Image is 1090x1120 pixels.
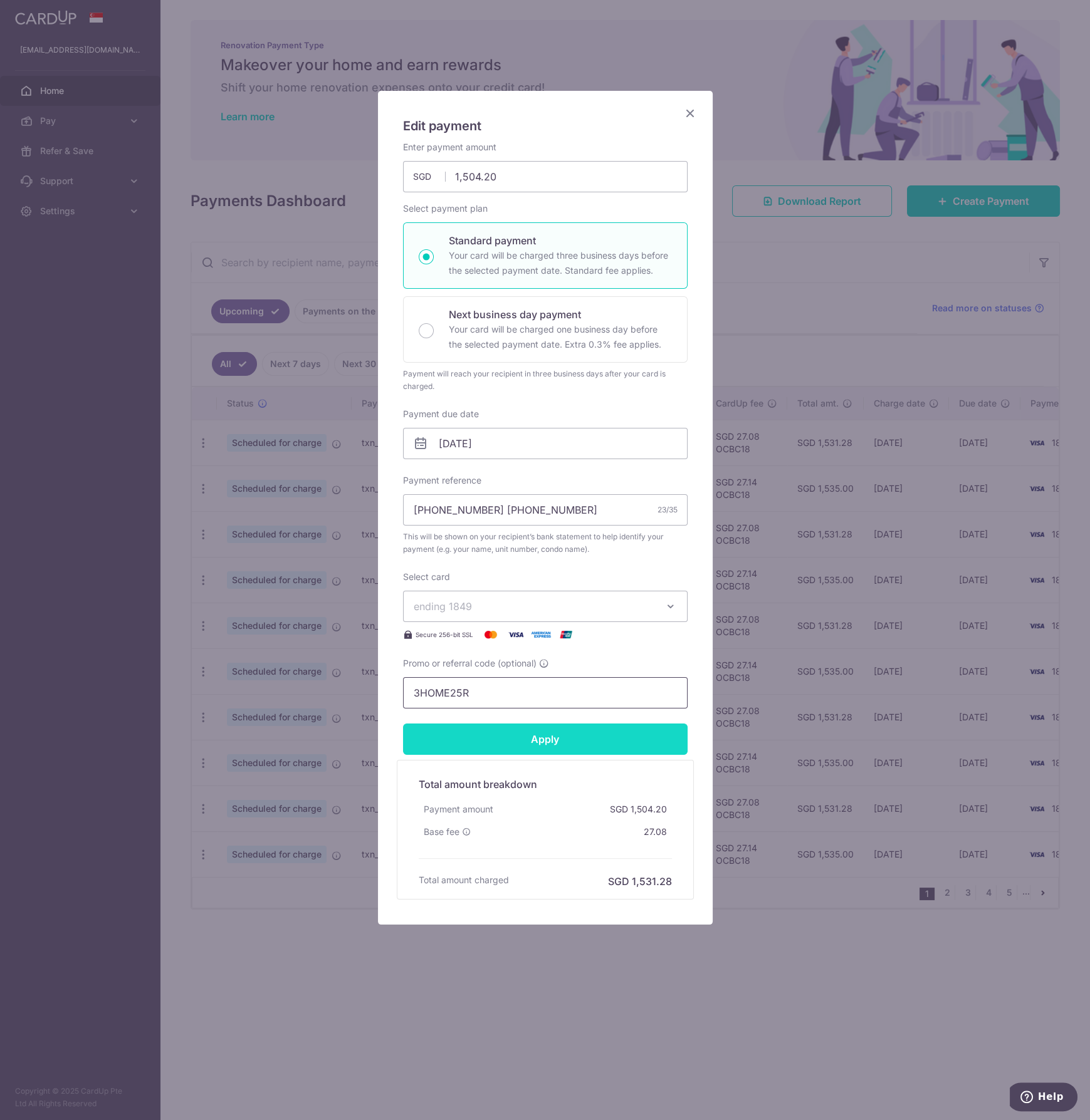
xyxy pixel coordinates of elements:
[403,571,450,583] label: Select card
[416,630,473,640] span: Secure 256-bit SSL
[639,821,672,843] div: 27.08
[449,233,672,248] p: Standard payment
[683,106,698,121] button: Close
[419,798,498,821] div: Payment amount
[403,474,481,487] label: Payment reference
[528,627,553,642] img: American Express
[403,116,688,136] h5: Edit payment
[553,627,579,642] img: UnionPay
[449,307,672,322] p: Next business day payment
[503,627,528,642] img: Visa
[608,874,672,889] h6: SGD 1,531.28
[414,600,472,613] span: ending 1849
[478,627,503,642] img: Mastercard
[419,874,509,886] h6: Total amount charged
[424,826,459,838] span: Base fee
[403,141,496,153] label: Enter payment amount
[449,322,672,352] p: Your card will be charged one business day before the selected payment date. Extra 0.3% fee applies.
[449,248,672,278] p: Your card will be charged three business days before the selected payment date. Standard fee appl...
[403,161,688,192] input: 0.00
[658,504,678,516] div: 23/35
[403,531,688,556] span: This will be shown on your recipient’s bank statement to help identify your payment (e.g. your na...
[403,591,688,622] button: ending 1849
[403,202,488,215] label: Select payment plan
[403,408,479,420] label: Payment due date
[403,368,688,393] div: Payment will reach your recipient in three business days after your card is charged.
[403,723,688,755] input: Apply
[403,428,688,459] input: DD / MM / YYYY
[1010,1082,1077,1114] iframe: Opens a widget where you can find more information
[605,798,672,821] div: SGD 1,504.20
[419,777,672,792] h5: Total amount breakdown
[403,657,537,670] span: Promo or referral code (optional)
[413,170,446,183] span: SGD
